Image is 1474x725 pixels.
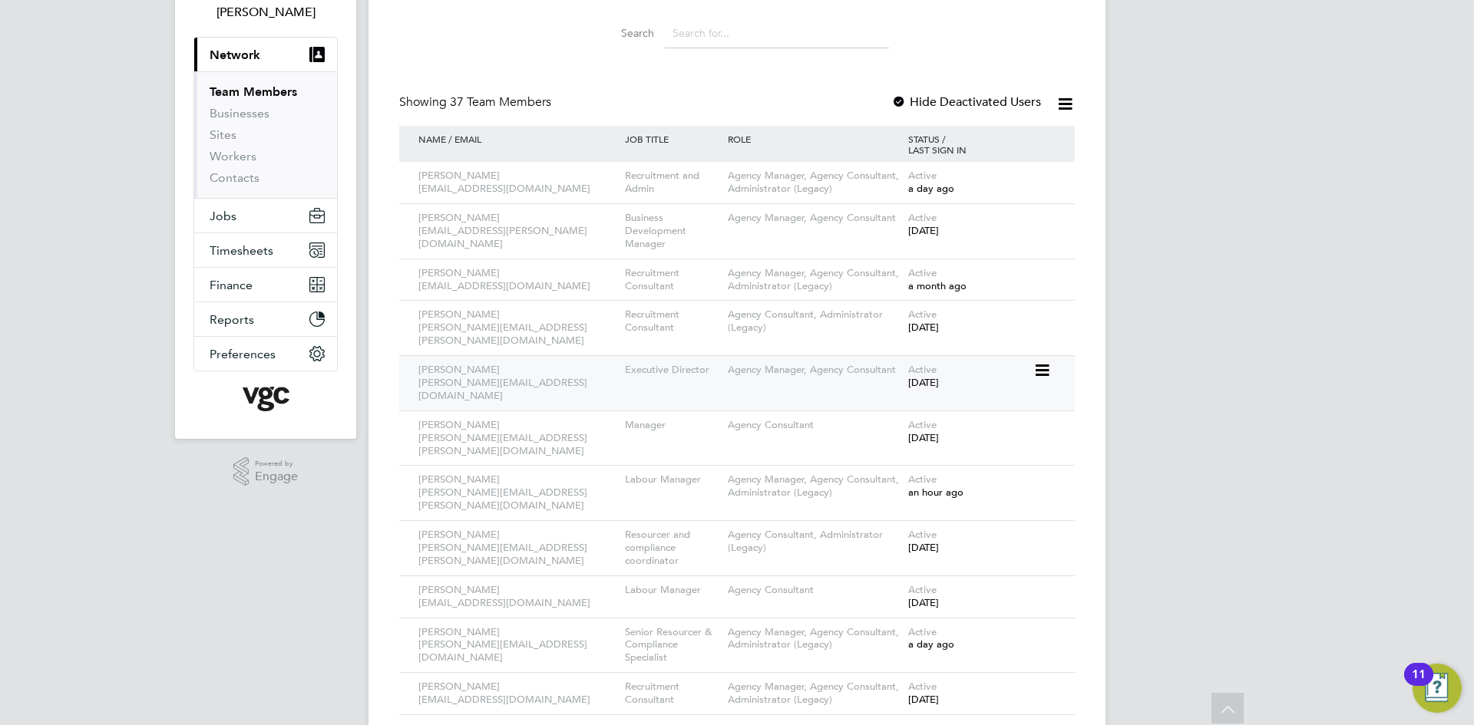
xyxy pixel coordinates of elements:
button: Reports [194,302,337,336]
div: Business Development Manager [621,204,724,259]
div: Agency Manager, Agency Consultant [724,204,904,232]
img: vgcgroup-logo-retina.png [243,387,289,411]
div: Agency Consultant, Administrator (Legacy) [724,521,904,562]
div: [PERSON_NAME] [PERSON_NAME][EMAIL_ADDRESS][DOMAIN_NAME] [415,618,621,673]
div: ROLE [724,126,904,152]
label: Search [585,26,654,40]
span: Powered by [255,457,298,470]
div: Resourcer and compliance coordinator [621,521,724,575]
a: Businesses [210,106,269,120]
a: Workers [210,149,256,163]
span: [DATE] [908,596,939,609]
div: Active [904,411,1059,453]
div: Recruitment Consultant [621,301,724,342]
a: Go to home page [193,387,338,411]
div: Recruitment Consultant [621,259,724,301]
button: Open Resource Center, 11 new notifications [1413,664,1462,713]
span: Jimmy Callaghan [193,3,338,21]
div: Active [904,521,1059,562]
label: Hide Deactivated Users [891,94,1041,110]
div: [PERSON_NAME] [EMAIL_ADDRESS][DOMAIN_NAME] [415,576,621,618]
div: Agency Manager, Agency Consultant, Administrator (Legacy) [724,466,904,507]
button: Timesheets [194,233,337,267]
div: Agency Consultant [724,411,904,440]
span: a day ago [908,638,954,651]
div: Agency Consultant, Administrator (Legacy) [724,301,904,342]
span: [DATE] [908,693,939,706]
div: Network [194,71,337,198]
div: Active [904,162,1059,203]
span: [DATE] [908,376,939,389]
div: Active [904,301,1059,342]
div: STATUS / LAST SIGN IN [904,126,1059,163]
span: [DATE] [908,541,939,554]
div: Manager [621,411,724,440]
div: Agency Manager, Agency Consultant, Administrator (Legacy) [724,259,904,301]
div: [PERSON_NAME] [EMAIL_ADDRESS][DOMAIN_NAME] [415,673,621,714]
div: [PERSON_NAME] [PERSON_NAME][EMAIL_ADDRESS][PERSON_NAME][DOMAIN_NAME] [415,411,621,466]
div: Agency Manager, Agency Consultant, Administrator (Legacy) [724,162,904,203]
div: Executive Director [621,356,724,384]
div: Labour Manager [621,466,724,494]
span: a month ago [908,279,967,292]
div: Active [904,576,1059,618]
button: Jobs [194,199,337,232]
div: [PERSON_NAME] [PERSON_NAME][EMAIL_ADDRESS][DOMAIN_NAME] [415,356,621,410]
button: Finance [194,268,337,302]
a: Contacts [210,170,259,185]
button: Network [194,38,337,71]
div: Active [904,466,1059,507]
span: a day ago [908,182,954,195]
span: Reports [210,312,254,327]
div: Agency Manager, Agency Consultant, Administrator (Legacy) [724,618,904,660]
div: Recruitment Consultant [621,673,724,714]
span: an hour ago [908,486,963,499]
div: [PERSON_NAME] [EMAIL_ADDRESS][DOMAIN_NAME] [415,259,621,301]
div: [PERSON_NAME] [PERSON_NAME][EMAIL_ADDRESS][PERSON_NAME][DOMAIN_NAME] [415,466,621,520]
span: Network [210,48,260,62]
div: Showing [399,94,554,110]
div: [PERSON_NAME] [PERSON_NAME][EMAIL_ADDRESS][PERSON_NAME][DOMAIN_NAME] [415,521,621,575]
div: Active [904,259,1059,301]
span: [DATE] [908,431,939,444]
div: Agency Manager, Agency Consultant, Administrator (Legacy) [724,673,904,714]
div: [PERSON_NAME] [EMAIL_ADDRESS][DOMAIN_NAME] [415,162,621,203]
div: Labour Manager [621,576,724,605]
div: 11 [1412,674,1426,694]
input: Search for... [665,18,889,48]
a: Team Members [210,84,297,99]
a: Powered byEngage [233,457,299,486]
div: Active [904,673,1059,714]
div: Active [904,356,1033,397]
div: [PERSON_NAME] [EMAIL_ADDRESS][PERSON_NAME][DOMAIN_NAME] [415,204,621,259]
div: Recruitment and Admin [621,162,724,203]
span: Timesheets [210,243,273,258]
a: Sites [210,127,236,142]
div: Active [904,618,1059,660]
span: [DATE] [908,224,939,237]
span: [DATE] [908,321,939,334]
div: NAME / EMAIL [415,126,621,152]
div: Active [904,204,1059,246]
span: Finance [210,278,253,292]
div: Agency Consultant [724,576,904,605]
span: Jobs [210,209,236,223]
div: [PERSON_NAME] [PERSON_NAME][EMAIL_ADDRESS][PERSON_NAME][DOMAIN_NAME] [415,301,621,355]
span: 37 Team Members [450,94,551,110]
div: Agency Manager, Agency Consultant [724,356,904,384]
div: Senior Resourcer & Compliance Specialist [621,618,724,673]
div: JOB TITLE [621,126,724,152]
button: Preferences [194,337,337,371]
span: Engage [255,470,298,483]
span: Preferences [210,347,276,361]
